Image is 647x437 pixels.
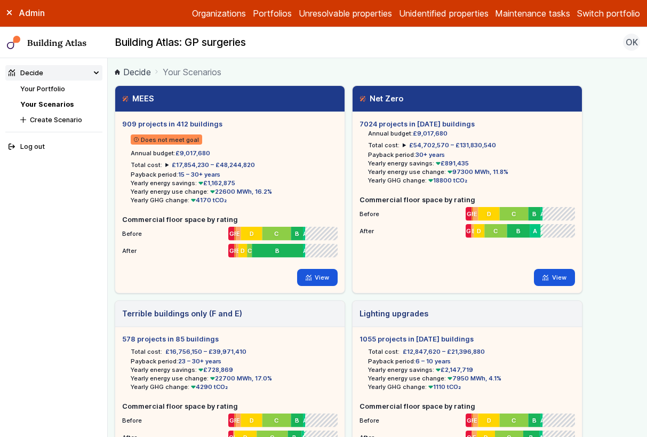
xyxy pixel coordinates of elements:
span: D [250,229,254,238]
li: Annual budget: [368,129,575,138]
span: F [472,210,473,218]
span: F [235,229,236,238]
span: 97300 MWh, 11.8% [446,168,509,176]
span: 23 – 30+ years [178,357,221,365]
li: Payback period: [368,357,575,366]
span: A [533,227,537,235]
li: Yearly energy use change: [131,187,338,196]
summary: £54,702,570 – £131,830,540 [403,141,496,149]
span: 15 – 30+ years [178,171,220,178]
span: B [516,227,521,235]
li: Yearly energy use change: [368,374,575,383]
li: Before [122,225,338,239]
li: Before [122,411,338,425]
li: Yearly GHG change: [131,196,338,204]
h5: 578 projects in 85 buildings [122,334,338,344]
span: E [236,247,239,255]
span: B [532,416,537,425]
button: OK [623,34,640,51]
a: Maintenance tasks [495,7,570,20]
h6: Total cost: [131,161,162,169]
div: Decide [9,68,43,78]
h5: Commercial floor space by rating [122,214,338,225]
span: £728,869 [197,366,234,374]
span: A [303,416,305,425]
span: 1110 tCO₂ [427,383,461,391]
span: D [487,210,491,218]
h6: Total cost: [131,347,162,356]
span: G [467,416,471,425]
li: Before [360,205,575,219]
a: Unidentified properties [399,7,489,20]
a: Decide [115,66,151,78]
h3: Terrible buildings only (F and E) [122,308,242,320]
li: Before [360,411,575,425]
span: G [467,210,471,218]
span: G [466,227,470,235]
span: C [493,227,498,235]
span: B [295,229,299,238]
a: Your Portfolio [20,85,65,93]
span: C [512,210,516,218]
span: F [472,416,473,425]
span: 30+ years [416,151,445,158]
li: Yearly energy use change: [131,374,338,383]
span: E [472,227,474,235]
summary: £17,854,230 – £48,244,820 [165,161,255,169]
span: C [247,247,252,255]
a: Unresolvable properties [299,7,392,20]
span: B [295,416,299,425]
span: B [532,210,537,218]
li: Yearly energy savings: [368,159,575,168]
li: After [122,242,338,256]
h5: 1055 projects in [DATE] buildings [360,334,575,344]
span: E [474,416,478,425]
a: View [297,269,338,286]
li: Yearly GHG change: [131,383,338,391]
span: B [275,247,279,255]
li: Payback period: [131,357,338,366]
h6: Total cost: [368,347,400,356]
h3: MEES [122,93,154,105]
span: £9,017,680 [413,130,448,137]
span: 4290 tCO₂ [189,383,228,391]
span: Does not meet goal [131,134,203,145]
span: 7950 MWh, 4.1% [446,375,502,382]
li: Yearly energy savings: [131,366,338,374]
span: F [235,416,236,425]
span: Your Scenarios [163,66,221,78]
span: 22600 MWh, 16.2% [209,188,273,195]
span: E [237,416,241,425]
span: A [540,416,542,425]
span: D [250,416,254,425]
h5: Commercial floor space by rating [122,401,338,411]
span: E [237,229,241,238]
span: 6 – 10 years [416,357,451,365]
span: G [229,247,234,255]
span: A [303,229,305,238]
a: Portfolios [253,7,292,20]
span: £9,017,680 [175,149,210,157]
h3: Lighting upgrades [360,308,428,320]
span: 18800 tCO₂ [427,177,468,184]
span: £54,702,570 – £131,830,540 [409,141,496,149]
li: Yearly GHG change: [368,176,575,185]
h6: Total cost: [368,141,400,149]
h5: Commercial floor space by rating [360,195,575,205]
span: D [477,227,482,235]
span: D [487,416,491,425]
span: £17,854,230 – £48,244,820 [172,161,255,169]
h5: Commercial floor space by rating [360,401,575,411]
span: £891,435 [434,160,469,167]
span: A+ [540,227,542,235]
span: £2,147,719 [434,366,474,374]
span: G [229,416,234,425]
h3: Net Zero [360,93,403,105]
span: A [540,210,542,218]
button: Log out [5,139,102,155]
li: Yearly GHG change: [368,383,575,391]
li: After [360,222,575,236]
span: C [275,229,279,238]
a: View [534,269,575,286]
span: F [235,247,236,255]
